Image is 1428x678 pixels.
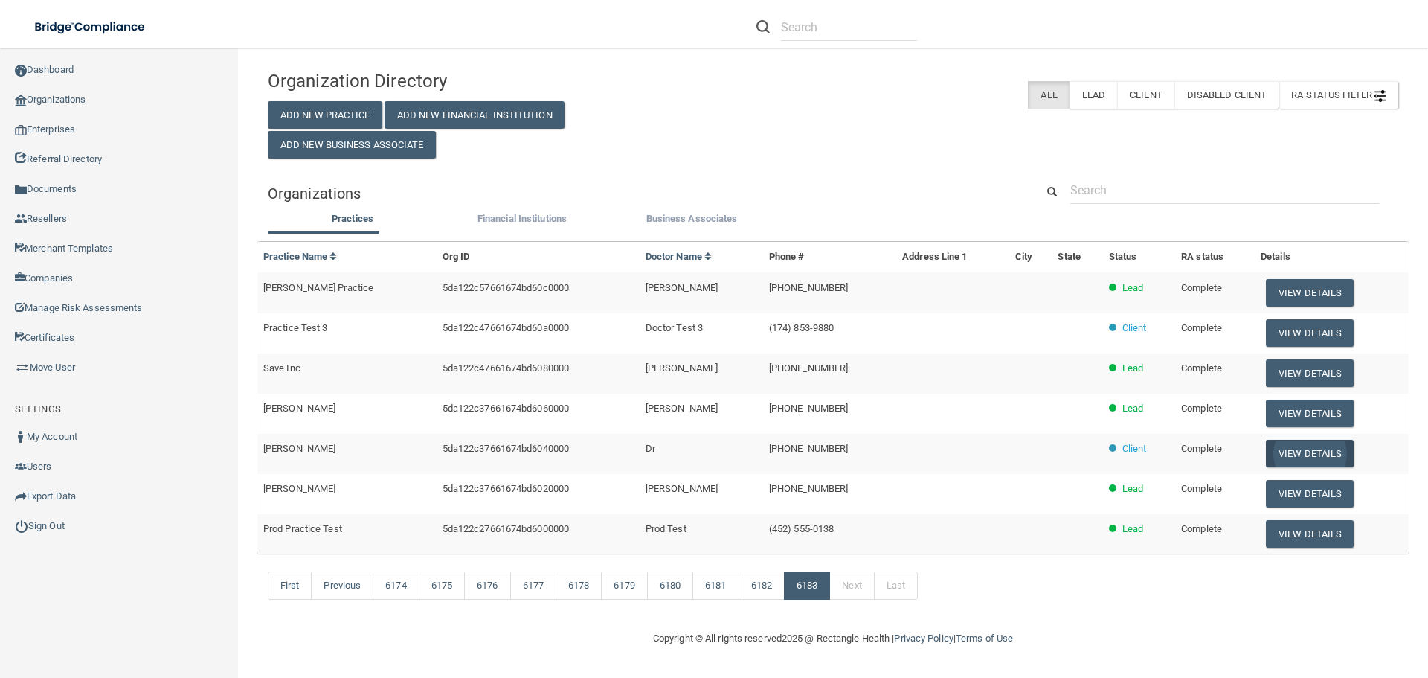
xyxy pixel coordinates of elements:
[263,523,342,534] span: Prod Practice Test
[443,362,569,374] span: 5da122c47661674bd6080000
[437,210,607,231] li: Financial Institutions
[896,242,1009,272] th: Address Line 1
[15,519,28,533] img: ic_power_dark.7ecde6b1.png
[1122,319,1147,337] p: Client
[311,572,373,600] a: Previous
[268,210,437,231] li: Practices
[1181,523,1222,534] span: Complete
[1122,440,1147,458] p: Client
[646,251,713,262] a: Doctor Name
[1181,403,1222,414] span: Complete
[1122,359,1143,377] p: Lead
[956,633,1013,644] a: Terms of Use
[646,443,655,454] span: Dr
[1009,242,1052,272] th: City
[443,403,569,414] span: 5da122c37661674bd6060000
[1266,520,1354,548] button: View Details
[15,431,27,443] img: ic_user_dark.df1a06c3.png
[739,572,785,600] a: 6182
[268,101,382,129] button: Add New Practice
[601,572,647,600] a: 6179
[646,362,718,374] span: [PERSON_NAME]
[443,443,569,454] span: 5da122c37661674bd6040000
[268,185,1014,202] h5: Organizations
[443,322,569,333] span: 5da122c47661674bd60a0000
[763,242,896,272] th: Phone #
[1175,242,1255,272] th: RA status
[1266,279,1354,307] button: View Details
[894,633,953,644] a: Privacy Policy
[769,523,834,534] span: (452) 555-0138
[1122,520,1143,538] p: Lead
[1266,319,1354,347] button: View Details
[769,282,848,293] span: [PHONE_NUMBER]
[646,403,718,414] span: [PERSON_NAME]
[1122,279,1143,297] p: Lead
[15,184,27,196] img: icon-documents.8dae5593.png
[1117,81,1174,109] label: Client
[263,322,328,333] span: Practice Test 3
[15,125,27,135] img: enterprise.0d942306.png
[769,443,848,454] span: [PHONE_NUMBER]
[464,572,510,600] a: 6176
[15,95,27,106] img: organization-icon.f8decf85.png
[556,572,602,600] a: 6178
[1266,400,1354,427] button: View Details
[769,483,848,494] span: [PHONE_NUMBER]
[477,213,567,224] span: Financial Institutions
[1103,242,1176,272] th: Status
[1174,81,1279,109] label: Disabled Client
[692,572,739,600] a: 6181
[15,490,27,502] img: icon-export.b9366987.png
[22,12,159,42] img: bridge_compliance_login_screen.278c3ca4.svg
[646,213,738,224] span: Business Associates
[874,572,918,600] a: Last
[263,251,338,262] a: Practice Name
[769,403,848,414] span: [PHONE_NUMBER]
[1070,176,1380,204] input: Search
[15,213,27,225] img: ic_reseller.de258add.png
[419,572,465,600] a: 6175
[443,523,569,534] span: 5da122c27661674bd6000000
[15,461,27,473] img: icon-users.e205127d.png
[510,572,556,600] a: 6177
[437,242,640,272] th: Org ID
[1266,440,1354,467] button: View Details
[15,360,30,375] img: briefcase.64adab9b.png
[1181,362,1222,374] span: Complete
[562,615,1104,662] div: Copyright © All rights reserved 2025 @ Rectangle Health | |
[1266,480,1354,508] button: View Details
[1122,480,1143,498] p: Lead
[1122,400,1143,418] p: Lead
[647,572,693,600] a: 6180
[268,131,436,159] button: Add New Business Associate
[1181,443,1222,454] span: Complete
[646,322,703,333] span: Doctor Test 3
[1255,242,1409,272] th: Details
[1181,322,1222,333] span: Complete
[769,362,848,374] span: [PHONE_NUMBER]
[607,210,776,231] li: Business Associate
[784,572,830,600] a: 6183
[1291,89,1386,100] span: RA Status Filter
[443,282,569,293] span: 5da122c57661674bd60c0000
[263,443,335,454] span: [PERSON_NAME]
[646,483,718,494] span: [PERSON_NAME]
[445,210,599,228] label: Financial Institutions
[263,362,300,374] span: Save Inc
[769,322,834,333] span: (174) 853-9880
[263,403,335,414] span: [PERSON_NAME]
[1052,242,1102,272] th: State
[385,101,565,129] button: Add New Financial Institution
[275,210,430,228] label: Practices
[829,572,874,600] a: Next
[443,483,569,494] span: 5da122c37661674bd6020000
[1028,81,1069,109] label: All
[1374,90,1386,102] img: icon-filter@2x.21656d0b.png
[781,13,917,41] input: Search
[373,572,419,600] a: 6174
[756,20,770,33] img: ic-search.3b580494.png
[614,210,769,228] label: Business Associates
[15,65,27,77] img: ic_dashboard_dark.d01f4a41.png
[263,282,373,293] span: [PERSON_NAME] Practice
